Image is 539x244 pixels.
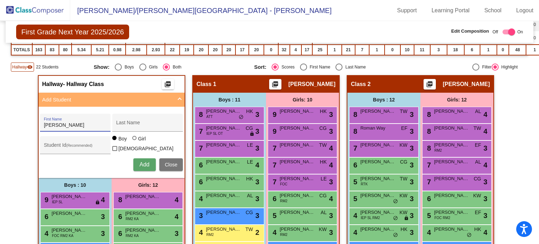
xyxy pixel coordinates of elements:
[159,158,183,171] button: Close
[484,193,487,204] span: 3
[133,158,156,171] button: Add
[484,109,487,120] span: 4
[255,177,259,187] span: 3
[342,64,366,70] div: Last Name
[52,227,87,234] span: [PERSON_NAME] [PERSON_NAME]
[425,212,431,219] span: 5
[329,227,333,238] span: 3
[434,125,469,132] span: [PERSON_NAME]
[206,192,241,199] span: [PERSON_NAME]
[352,195,357,203] span: 5
[410,160,414,170] span: 3
[425,111,431,118] span: 8
[138,135,146,142] div: Girl
[392,5,422,16] a: Support
[400,108,407,115] span: TW
[91,45,109,55] td: 5.21
[255,210,259,221] span: 3
[320,108,327,115] span: HK
[360,226,395,233] span: [PERSON_NAME]
[94,64,249,71] mat-radio-group: Select an option
[400,175,407,183] span: TW
[329,109,333,120] span: 3
[118,135,127,142] div: Boy
[329,143,333,153] span: 4
[271,229,277,236] span: 4
[475,108,481,115] span: AL
[434,226,469,233] span: [PERSON_NAME]
[269,79,281,90] button: Print Students Details
[255,126,259,137] span: 3
[361,215,380,220] span: IEP SL RM2
[360,125,395,132] span: Roman Way
[197,127,203,135] span: 7
[360,209,395,216] span: [PERSON_NAME]
[271,212,277,219] span: 5
[239,114,244,120] span: do_not_disturb_alt
[126,45,147,55] td: 2.98
[44,145,107,151] input: Student Id
[197,229,203,236] span: 4
[425,229,431,236] span: 4
[360,192,395,199] span: [PERSON_NAME]
[434,158,469,165] span: [PERSON_NAME]
[39,178,112,192] div: Boys : 10
[280,232,287,237] span: RM2
[206,114,213,119] span: ATT
[511,5,539,16] a: Logout
[52,210,87,217] span: [PERSON_NAME]
[43,213,48,220] span: 6
[360,175,395,182] span: [PERSON_NAME]
[329,177,333,187] span: 3
[434,108,469,115] span: [PERSON_NAME]
[280,198,287,204] span: RM2
[329,210,333,221] span: 3
[497,45,509,55] td: 0
[484,227,487,238] span: 4
[280,175,315,182] span: [PERSON_NAME]
[279,64,294,70] div: Scores
[280,158,315,165] span: [PERSON_NAME]
[424,79,436,90] button: Print Students Details
[94,64,109,70] span: Show:
[255,160,259,170] span: 4
[447,45,464,55] td: 18
[162,79,174,90] button: Print Students Details
[352,144,357,152] span: 7
[319,125,327,132] span: CG
[319,192,327,199] span: CG
[249,131,254,137] span: lock
[11,45,32,55] td: TOTALS
[139,161,149,167] span: Add
[280,108,315,115] span: [PERSON_NAME]
[400,158,407,166] span: CG
[280,182,287,187] span: FOC
[280,192,315,199] span: [PERSON_NAME]
[464,45,480,55] td: 6
[165,162,178,167] span: Close
[63,81,104,88] span: - Hallway Class
[12,64,27,70] span: Hallway
[475,158,481,166] span: AL
[434,175,469,182] span: [PERSON_NAME]
[122,64,134,70] div: Boys
[425,161,431,169] span: 7
[474,226,481,233] span: HK
[59,45,72,55] td: 80
[194,45,208,55] td: 20
[347,93,420,107] div: Boys : 12
[117,196,122,204] span: 8
[125,193,160,200] span: [PERSON_NAME]
[165,45,180,55] td: 22
[434,215,450,220] span: FOC RM2
[280,141,315,149] span: [PERSON_NAME]
[467,232,472,238] span: do_not_disturb_alt
[117,230,122,237] span: 6
[208,45,222,55] td: 20
[146,64,158,70] div: Girls
[255,109,259,120] span: 3
[329,193,333,204] span: 4
[410,193,414,204] span: 3
[410,210,414,221] span: 3
[425,81,434,91] mat-icon: picture_as_pdf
